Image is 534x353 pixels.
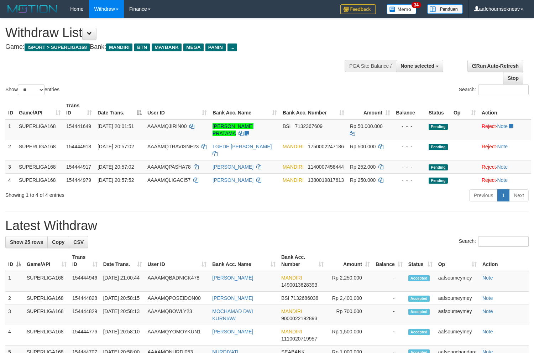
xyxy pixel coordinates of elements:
[147,164,191,170] span: AAAAMQPASHA78
[16,99,63,119] th: Game/API: activate to sort column ascending
[482,329,493,334] a: Note
[10,239,43,245] span: Show 25 rows
[326,271,373,292] td: Rp 2,250,000
[308,177,344,183] span: Copy 1380019817613 to clipboard
[479,99,531,119] th: Action
[426,99,451,119] th: Status
[100,251,145,271] th: Date Trans.: activate to sort column ascending
[281,329,302,334] span: MANDIRI
[429,164,448,170] span: Pending
[24,292,69,305] td: SUPERLIGA168
[435,292,480,305] td: aafsoumeymey
[281,295,289,301] span: BSI
[5,44,349,51] h4: Game: Bank:
[373,292,405,305] td: -
[210,99,280,119] th: Bank Acc. Name: activate to sort column ascending
[373,325,405,346] td: -
[459,236,529,247] label: Search:
[98,164,134,170] span: [DATE] 20:57:02
[350,123,383,129] span: Rp 50.000.000
[435,271,480,292] td: aafsoumeymey
[5,4,59,14] img: MOTION_logo.png
[69,251,100,271] th: Trans ID: activate to sort column ascending
[145,292,210,305] td: AAAAMQPOSEIDON00
[5,236,48,248] a: Show 25 rows
[435,305,480,325] td: aafsoumeymey
[408,275,430,281] span: Accepted
[408,296,430,302] span: Accepted
[95,99,145,119] th: Date Trans.: activate to sort column descending
[283,123,291,129] span: BSI
[281,308,302,314] span: MANDIRI
[435,325,480,346] td: aafsoumeymey
[459,85,529,95] label: Search:
[18,85,44,95] select: Showentries
[281,316,317,321] span: Copy 9000022192893 to clipboard
[405,251,435,271] th: Status: activate to sort column ascending
[69,305,100,325] td: 154444829
[396,60,443,72] button: None selected
[5,140,16,160] td: 2
[387,4,417,14] img: Button%20Memo.svg
[147,144,199,149] span: AAAAMQTRAVISNE23
[24,271,69,292] td: SUPERLIGA168
[350,164,376,170] span: Rp 252.000
[373,305,405,325] td: -
[350,177,376,183] span: Rp 250.000
[479,119,531,140] td: ·
[478,236,529,247] input: Search:
[326,292,373,305] td: Rp 2,400,000
[482,123,496,129] a: Reject
[373,251,405,271] th: Balance: activate to sort column ascending
[281,336,317,342] span: Copy 1110020719957 to clipboard
[295,123,323,129] span: Copy 7132367609 to clipboard
[66,144,91,149] span: 154444918
[145,305,210,325] td: AAAAMQBOWLY23
[479,173,531,186] td: ·
[340,4,376,14] img: Feedback.jpg
[5,173,16,186] td: 4
[213,144,272,149] a: I GEDE [PERSON_NAME]
[412,2,421,8] span: 34
[16,119,63,140] td: SUPERLIGA168
[347,99,393,119] th: Amount: activate to sort column ascending
[497,189,509,201] a: 1
[147,177,190,183] span: AAAAMQLIGACI57
[482,295,493,301] a: Note
[106,44,132,51] span: MANDIRI
[5,325,24,346] td: 4
[145,271,210,292] td: AAAAMQBADNICK478
[281,275,302,281] span: MANDIRI
[5,160,16,173] td: 3
[482,177,496,183] a: Reject
[212,295,253,301] a: [PERSON_NAME]
[479,160,531,173] td: ·
[134,44,150,51] span: BTN
[183,44,204,51] span: MEGA
[281,282,317,288] span: Copy 1490013628393 to clipboard
[98,123,134,129] span: [DATE] 20:01:51
[66,177,91,183] span: 154444979
[16,140,63,160] td: SUPERLIGA168
[5,119,16,140] td: 1
[98,177,134,183] span: [DATE] 20:57:52
[326,251,373,271] th: Amount: activate to sort column ascending
[69,325,100,346] td: 154444776
[482,308,493,314] a: Note
[435,251,480,271] th: Op: activate to sort column ascending
[400,63,434,69] span: None selected
[429,144,448,150] span: Pending
[482,275,493,281] a: Note
[212,329,253,334] a: [PERSON_NAME]
[5,189,217,199] div: Showing 1 to 4 of 4 entries
[429,124,448,130] span: Pending
[345,60,396,72] div: PGA Site Balance /
[396,176,423,184] div: - - -
[478,85,529,95] input: Search:
[393,99,426,119] th: Balance
[5,99,16,119] th: ID
[5,292,24,305] td: 2
[69,292,100,305] td: 154444828
[308,164,344,170] span: Copy 1140007458444 to clipboard
[16,160,63,173] td: SUPERLIGA168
